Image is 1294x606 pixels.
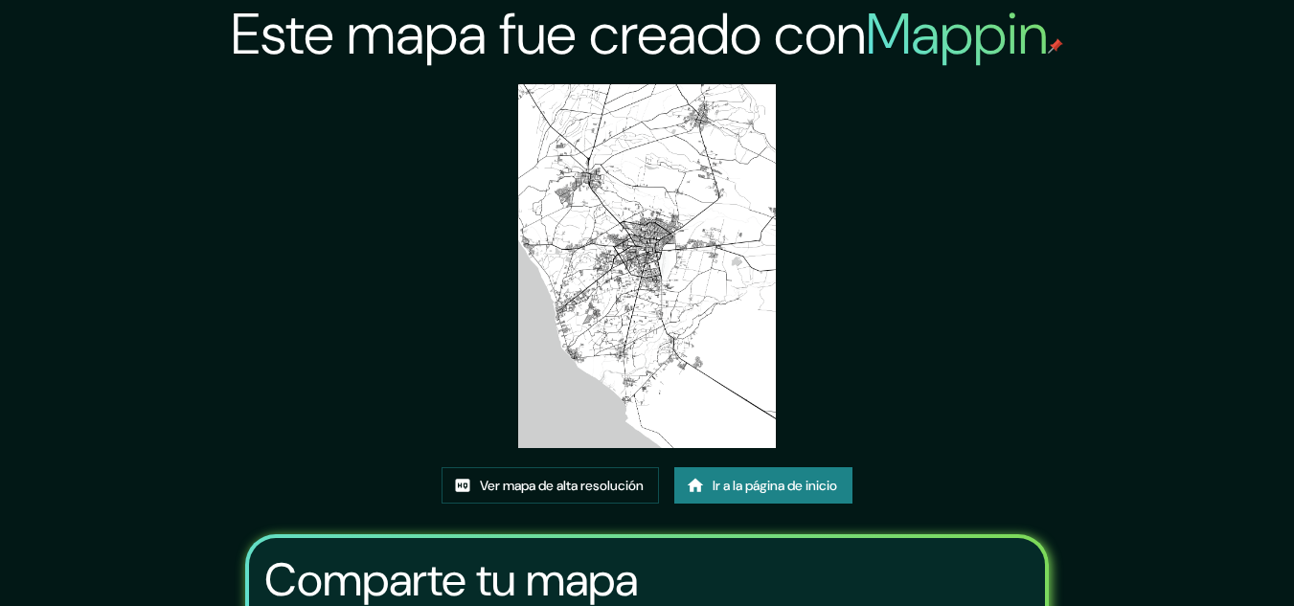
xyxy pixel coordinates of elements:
[480,477,644,494] font: Ver mapa de alta resolución
[1048,38,1063,54] img: pin de mapeo
[442,467,659,504] a: Ver mapa de alta resolución
[518,84,776,448] img: created-map
[713,477,837,494] font: Ir a la página de inicio
[1124,531,1273,585] iframe: Lanzador de widgets de ayuda
[674,467,852,504] a: Ir a la página de inicio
